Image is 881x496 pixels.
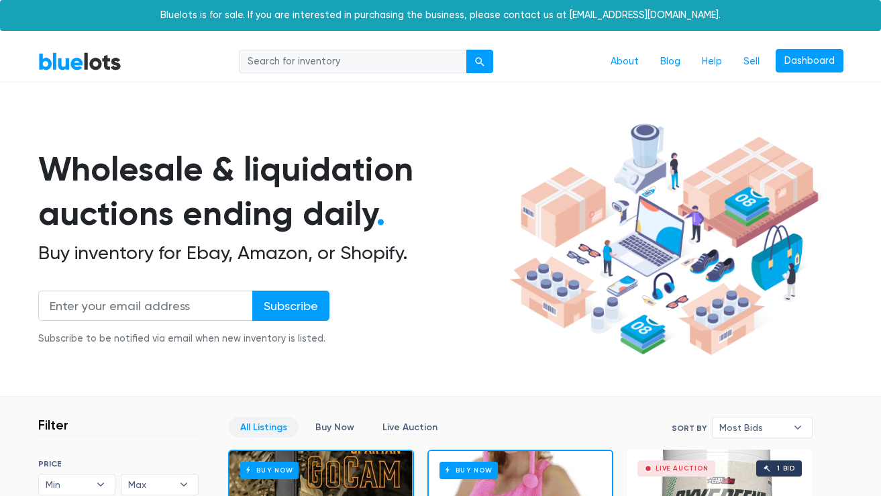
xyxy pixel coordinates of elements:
[505,117,823,362] img: hero-ee84e7d0318cb26816c560f6b4441b76977f77a177738b4e94f68c95b2b83dbb.png
[304,417,366,438] a: Buy Now
[600,49,650,75] a: About
[239,50,467,74] input: Search for inventory
[240,462,299,479] h6: Buy Now
[46,475,90,495] span: Min
[38,147,505,236] h1: Wholesale & liquidation auctions ending daily
[38,291,253,321] input: Enter your email address
[371,417,449,438] a: Live Auction
[439,462,498,479] h6: Buy Now
[376,193,385,234] span: .
[719,417,786,438] span: Most Bids
[733,49,770,75] a: Sell
[784,417,812,438] b: ▾
[650,49,691,75] a: Blog
[87,475,115,495] b: ▾
[777,465,795,472] div: 1 bid
[38,417,68,433] h3: Filter
[229,417,299,438] a: All Listings
[691,49,733,75] a: Help
[776,49,843,73] a: Dashboard
[38,242,505,264] h2: Buy inventory for Ebay, Amazon, or Shopify.
[38,52,121,71] a: BlueLots
[128,475,172,495] span: Max
[252,291,329,321] input: Subscribe
[170,475,198,495] b: ▾
[38,459,199,468] h6: PRICE
[672,422,707,434] label: Sort By
[38,332,329,346] div: Subscribe to be notified via email when new inventory is listed.
[656,465,709,472] div: Live Auction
